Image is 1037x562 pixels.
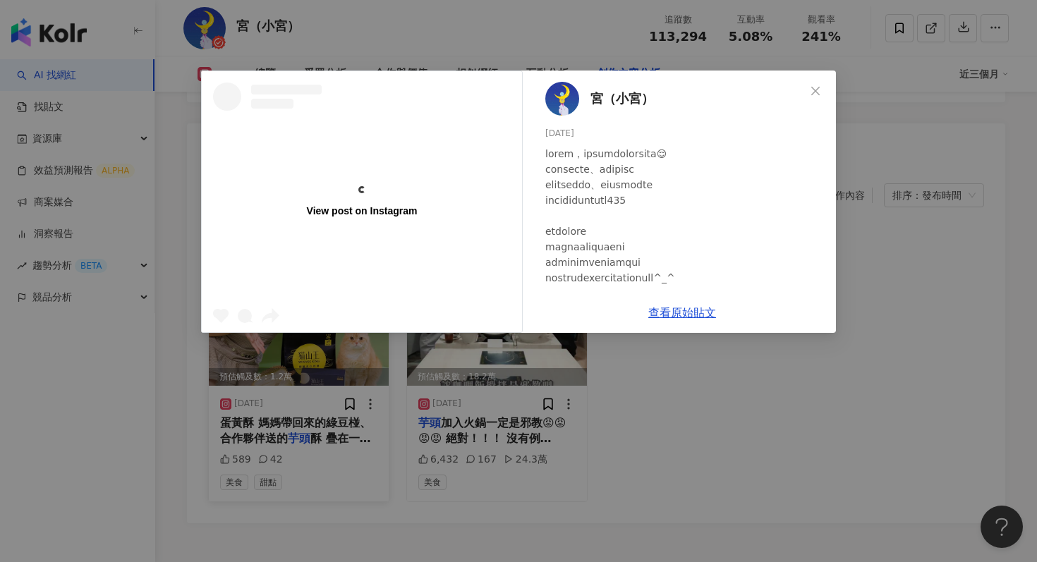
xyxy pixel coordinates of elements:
div: View post on Instagram [307,204,418,217]
a: 查看原始貼文 [648,306,716,319]
img: KOL Avatar [545,82,579,116]
span: 宮（小宮） [590,89,654,109]
a: KOL Avatar宮（小宮） [545,82,805,116]
div: [DATE] [545,127,825,140]
a: View post on Instagram [202,71,522,332]
button: Close [801,77,830,105]
span: close [810,85,821,97]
